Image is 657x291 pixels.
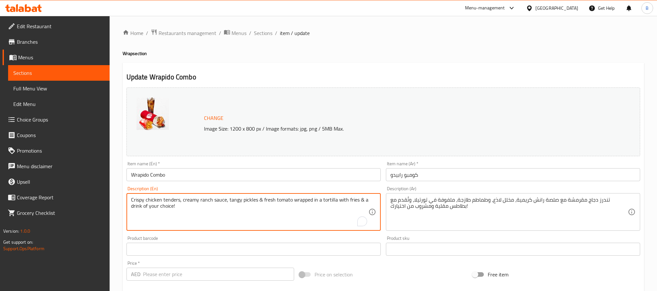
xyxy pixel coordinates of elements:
div: Menu-management [465,4,505,12]
span: Restaurants management [159,29,216,37]
p: Image Size: 1200 x 800 px / Image formats: jpg, png / 5MB Max. [201,125,572,133]
span: Menus [232,29,246,37]
span: Full Menu View [13,85,104,92]
span: Coupons [17,131,104,139]
nav: breadcrumb [123,29,644,37]
input: Please enter product barcode [126,243,381,256]
input: Enter name En [126,168,381,181]
a: Coupons [3,127,110,143]
a: Edit Restaurant [3,18,110,34]
li: / [219,29,221,37]
a: Menus [3,50,110,65]
a: Home [123,29,143,37]
span: Change [204,113,223,123]
span: Edit Menu [13,100,104,108]
span: 1.0.0 [20,227,30,235]
a: Coverage Report [3,190,110,205]
input: Please enter product sku [386,243,640,256]
span: Promotions [17,147,104,155]
span: Sections [13,69,104,77]
h2: Update Wrapido Combo [126,72,640,82]
span: Free item [488,271,508,278]
button: Change [201,111,226,125]
span: Edit Restaurant [17,22,104,30]
span: Branches [17,38,104,46]
a: Upsell [3,174,110,190]
span: Menu disclaimer [17,162,104,170]
span: Price on selection [315,271,353,278]
a: Restaurants management [151,29,216,37]
a: Promotions [3,143,110,158]
span: Get support on: [3,238,33,246]
a: Sections [8,65,110,81]
a: Full Menu View [8,81,110,96]
h4: Wrap section [123,50,644,57]
span: Version: [3,227,19,235]
li: / [146,29,148,37]
a: Sections [254,29,272,37]
textarea: To enrich screen reader interactions, please activate Accessibility in Grammarly extension settings [131,197,368,227]
span: Menus [18,53,104,61]
span: B [646,5,649,12]
span: item / update [280,29,310,37]
a: Menus [224,29,246,37]
a: Edit Menu [8,96,110,112]
li: / [249,29,251,37]
span: Coverage Report [17,193,104,201]
li: / [275,29,277,37]
div: [GEOGRAPHIC_DATA] [535,5,578,12]
img: Wrapido_combo_biggy638851781199069667.jpg [137,98,169,130]
span: Upsell [17,178,104,186]
input: Please enter price [143,268,294,281]
input: Enter name Ar [386,168,640,181]
p: AED [131,270,140,278]
textarea: تندرز دجاج مقرمشة مع صلصة رانش كريمية، مخلل لاذع، وطماطم طازجة، ملفوفة في تورتيلا، وتُقدم مع بطاط... [390,197,628,227]
a: Branches [3,34,110,50]
span: Choice Groups [17,116,104,123]
a: Support.OpsPlatform [3,244,44,253]
a: Grocery Checklist [3,205,110,221]
a: Choice Groups [3,112,110,127]
a: Menu disclaimer [3,158,110,174]
span: Grocery Checklist [17,209,104,217]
